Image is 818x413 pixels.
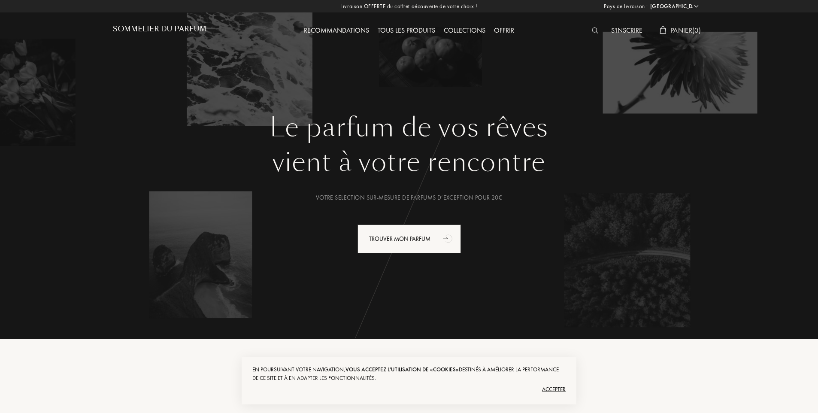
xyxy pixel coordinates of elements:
div: S'inscrire [607,25,647,36]
a: Collections [439,26,490,35]
div: En poursuivant votre navigation, destinés à améliorer la performance de ce site et à en adapter l... [252,365,566,383]
a: Sommelier du Parfum [113,25,206,36]
a: Recommandations [300,26,373,35]
div: Accepter [252,383,566,396]
div: Tous les produits [373,25,439,36]
span: Pays de livraison : [604,2,648,11]
div: animation [440,230,457,247]
a: Trouver mon parfumanimation [351,225,467,253]
img: search_icn_white.svg [592,27,598,33]
div: Trouver mon parfum [357,225,461,253]
a: S'inscrire [607,26,647,35]
div: Collections [439,25,490,36]
div: vient à votre rencontre [119,143,699,182]
a: Offrir [490,26,518,35]
a: Tous les produits [373,26,439,35]
h1: Sommelier du Parfum [113,25,206,33]
div: Votre selection sur-mesure de parfums d’exception pour 20€ [119,193,699,202]
img: cart_white.svg [660,26,667,34]
div: Offrir [490,25,518,36]
h1: Le parfum de vos rêves [119,112,699,143]
span: Panier ( 0 ) [671,26,701,35]
div: Recommandations [300,25,373,36]
span: vous acceptez l'utilisation de «cookies» [345,366,459,373]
